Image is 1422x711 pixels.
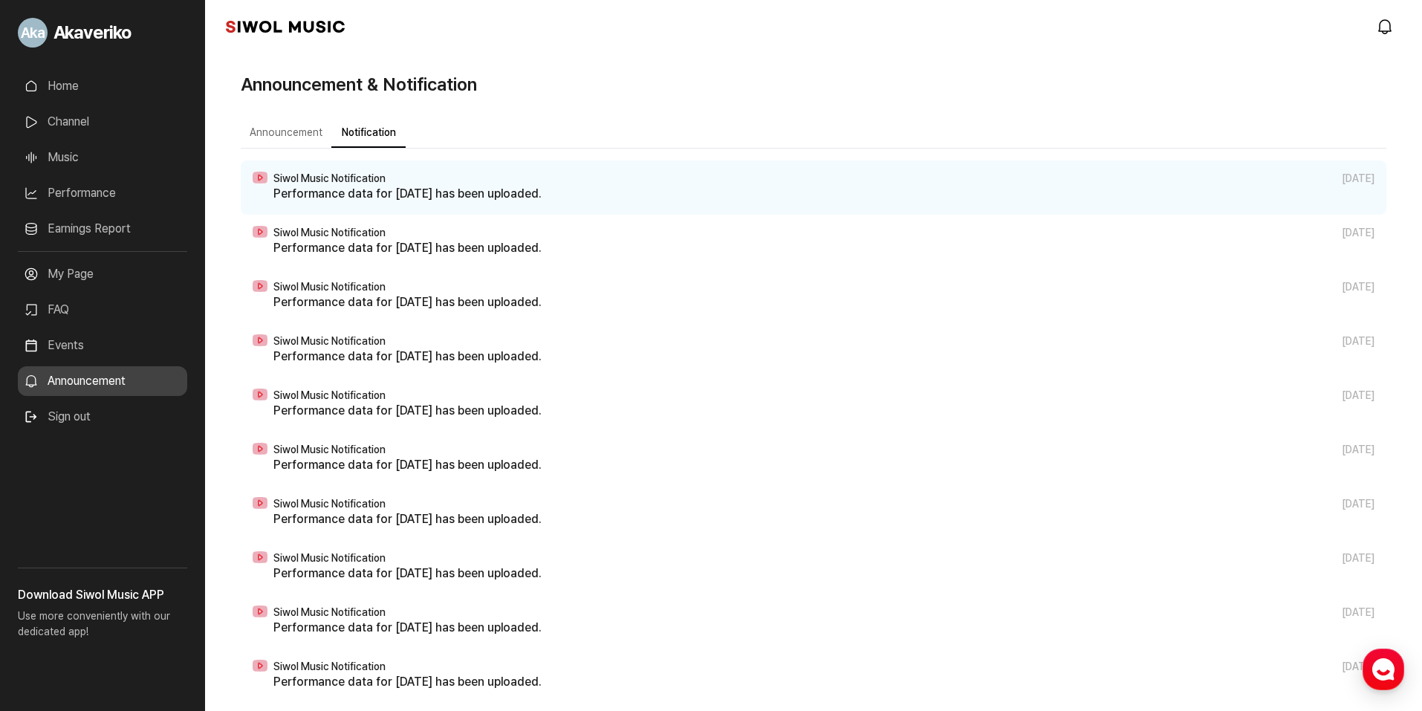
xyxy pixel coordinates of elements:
p: Performance data for [DATE] has been uploaded. [273,673,1374,691]
a: Siwol Music Notification [DATE] Performance data for [DATE] has been uploaded. [241,160,1386,215]
span: [DATE] [1342,552,1374,565]
a: Siwol Music Notification [DATE] Performance data for [DATE] has been uploaded. [241,215,1386,269]
span: [DATE] [1342,606,1374,619]
p: Performance data for [DATE] has been uploaded. [273,619,1374,637]
span: Settings [220,493,256,505]
span: Siwol Music Notification [273,389,386,402]
a: Siwol Music Notification [DATE] Performance data for [DATE] has been uploaded. [241,432,1386,486]
a: Siwol Music Notification [DATE] Performance data for [DATE] has been uploaded. [241,649,1386,703]
span: Siwol Music Notification [273,444,386,456]
h1: Announcement & Notification [241,71,477,98]
span: [DATE] [1342,335,1374,348]
h3: Download Siwol Music APP [18,586,187,604]
p: Performance data for [DATE] has been uploaded. [273,402,1374,420]
span: Siwol Music Notification [273,227,386,239]
a: Events [18,331,187,360]
span: Siwol Music Notification [273,281,386,293]
span: [DATE] [1342,498,1374,510]
a: Announcement [18,366,187,396]
a: Home [18,71,187,101]
p: Performance data for [DATE] has been uploaded. [273,348,1374,366]
span: Siwol Music Notification [273,335,386,348]
a: Siwol Music Notification [DATE] Performance data for [DATE] has been uploaded. [241,323,1386,377]
button: Notification [331,119,406,148]
button: Sign out [18,402,97,432]
a: Settings [192,471,285,508]
a: Siwol Music Notification [DATE] Performance data for [DATE] has been uploaded. [241,486,1386,540]
a: Siwol Music Notification [DATE] Performance data for [DATE] has been uploaded. [241,269,1386,323]
span: [DATE] [1342,389,1374,402]
span: Siwol Music Notification [273,172,386,185]
p: Performance data for [DATE] has been uploaded. [273,293,1374,311]
span: [DATE] [1342,172,1374,185]
p: Performance data for [DATE] has been uploaded. [273,510,1374,528]
a: Channel [18,107,187,137]
a: Music [18,143,187,172]
a: Siwol Music Notification [DATE] Performance data for [DATE] has been uploaded. [241,540,1386,594]
a: modal.notifications [1371,12,1401,42]
a: FAQ [18,295,187,325]
p: Performance data for [DATE] has been uploaded. [273,239,1374,257]
p: Use more conveniently with our dedicated app! [18,604,187,652]
a: Go to My Profile [18,12,187,53]
span: [DATE] [1342,281,1374,293]
span: [DATE] [1342,444,1374,456]
p: Performance data for [DATE] has been uploaded. [273,456,1374,474]
a: Home [4,471,98,508]
a: Messages [98,471,192,508]
button: Announcement [241,119,331,148]
a: Performance [18,178,187,208]
span: Messages [123,494,167,506]
a: Earnings Report [18,214,187,244]
span: Siwol Music Notification [273,552,386,565]
span: [DATE] [1342,660,1374,673]
p: Performance data for [DATE] has been uploaded. [273,185,1374,203]
span: Akaveriko [53,19,132,46]
span: Siwol Music Notification [273,660,386,673]
a: Siwol Music Notification [DATE] Performance data for [DATE] has been uploaded. [241,377,1386,432]
span: Home [38,493,64,505]
a: Siwol Music Notification [DATE] Performance data for [DATE] has been uploaded. [241,594,1386,649]
span: [DATE] [1342,227,1374,239]
span: Siwol Music Notification [273,606,386,619]
a: My Page [18,259,187,289]
span: Siwol Music Notification [273,498,386,510]
p: Performance data for [DATE] has been uploaded. [273,565,1374,582]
